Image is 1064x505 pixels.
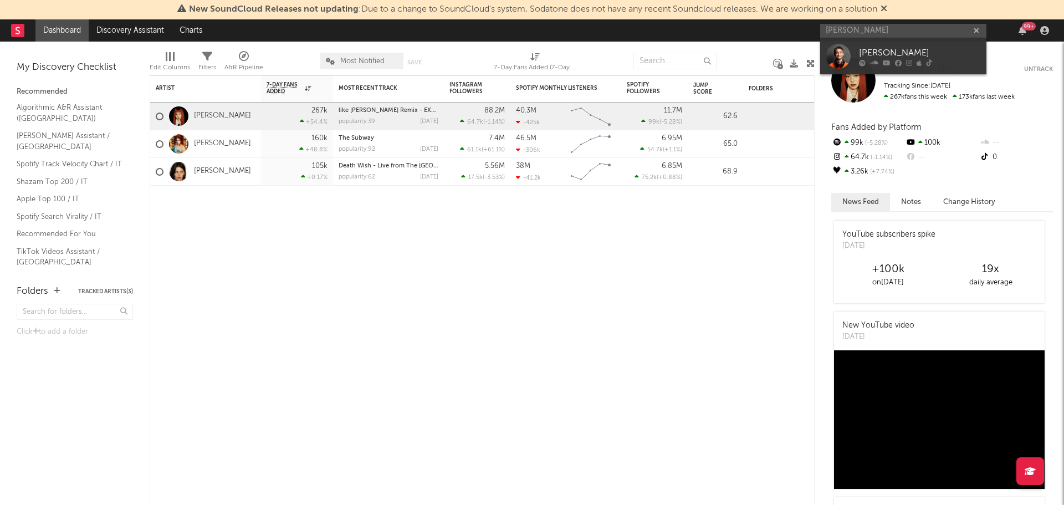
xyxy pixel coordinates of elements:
[516,162,530,170] div: 38M
[979,150,1053,165] div: 0
[1022,22,1036,30] div: 99 +
[339,85,422,91] div: Most Recent Track
[842,331,914,343] div: [DATE]
[339,119,375,125] div: popularity: 39
[859,46,981,59] div: [PERSON_NAME]
[648,119,659,125] span: 99k
[35,19,89,42] a: Dashboard
[884,83,950,89] span: Tracking Since: [DATE]
[189,5,877,14] span: : Due to a change to SoundCloud's system, Sodatone does not have any recent Soundcloud releases. ...
[17,228,122,240] a: Recommended For You
[884,94,1015,100] span: 173k fans last week
[1019,26,1026,35] button: 99+
[17,325,133,339] div: Click to add a folder.
[842,241,935,252] div: [DATE]
[485,119,503,125] span: -1.14 %
[516,119,540,126] div: -425k
[516,85,599,91] div: Spotify Monthly Listeners
[224,61,263,74] div: A&R Pipeline
[635,174,682,181] div: ( )
[658,175,681,181] span: +0.88 %
[339,146,375,152] div: popularity: 92
[194,139,251,149] a: [PERSON_NAME]
[939,263,1042,276] div: 19 x
[1024,64,1053,75] button: Untrack
[664,147,681,153] span: +1.1 %
[483,147,503,153] span: +61.1 %
[339,174,375,180] div: popularity: 62
[693,82,721,95] div: Jump Score
[17,101,122,124] a: Algorithmic A&R Assistant ([GEOGRAPHIC_DATA])
[837,276,939,289] div: on [DATE]
[566,130,616,158] svg: Chart title
[831,165,905,179] div: 3.26k
[156,85,239,91] div: Artist
[467,119,483,125] span: 64.7k
[662,162,682,170] div: 6.85M
[641,118,682,125] div: ( )
[339,108,438,114] div: like JENNIE - Peggy Gou Remix - EXTENDED MIX
[633,53,717,69] input: Search...
[300,118,328,125] div: +54.4 %
[494,61,577,74] div: 7-Day Fans Added (7-Day Fans Added)
[647,147,663,153] span: 54.7k
[267,81,302,95] span: 7-Day Fans Added
[17,285,48,298] div: Folders
[820,38,986,74] a: [PERSON_NAME]
[311,135,328,142] div: 160k
[467,147,482,153] span: 61.1k
[485,162,505,170] div: 5.56M
[198,61,216,74] div: Filters
[749,85,832,92] div: Folders
[939,276,1042,289] div: daily average
[869,155,892,161] span: -1.14 %
[420,174,438,180] div: [DATE]
[17,193,122,205] a: Apple Top 100 / IT
[340,58,385,65] span: Most Notified
[905,150,979,165] div: --
[420,146,438,152] div: [DATE]
[17,211,122,223] a: Spotify Search Virality / IT
[842,320,914,331] div: New YouTube video
[311,107,328,114] div: 267k
[194,167,251,176] a: [PERSON_NAME]
[664,107,682,114] div: 11.7M
[339,163,438,169] div: Death Wish - Live from The O2 Arena
[150,61,190,74] div: Edit Columns
[484,175,503,181] span: -3.53 %
[566,103,616,130] svg: Chart title
[884,94,947,100] span: 267k fans this week
[566,158,616,186] svg: Chart title
[494,47,577,79] div: 7-Day Fans Added (7-Day Fans Added)
[868,169,894,175] span: +7.74 %
[831,150,905,165] div: 64.7k
[516,107,536,114] div: 40.3M
[460,118,505,125] div: ( )
[693,110,738,123] div: 62.6
[339,135,438,141] div: The Subway
[194,111,251,121] a: [PERSON_NAME]
[842,229,935,241] div: YouTube subscribers spike
[890,193,932,211] button: Notes
[489,135,505,142] div: 7.4M
[89,19,172,42] a: Discovery Assistant
[881,5,887,14] span: Dismiss
[172,19,210,42] a: Charts
[299,146,328,153] div: +48.8 %
[461,174,505,181] div: ( )
[460,146,505,153] div: ( )
[627,81,666,95] div: Spotify Followers
[831,136,905,150] div: 99k
[932,193,1006,211] button: Change History
[693,137,738,151] div: 65.0
[17,246,122,268] a: TikTok Videos Assistant / [GEOGRAPHIC_DATA]
[17,61,133,74] div: My Discovery Checklist
[449,81,488,95] div: Instagram Followers
[224,47,263,79] div: A&R Pipeline
[979,136,1053,150] div: --
[17,85,133,99] div: Recommended
[863,140,888,146] span: -5.28 %
[339,163,482,169] a: Death Wish - Live from The [GEOGRAPHIC_DATA]
[189,5,359,14] span: New SoundCloud Releases not updating
[301,174,328,181] div: +0.17 %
